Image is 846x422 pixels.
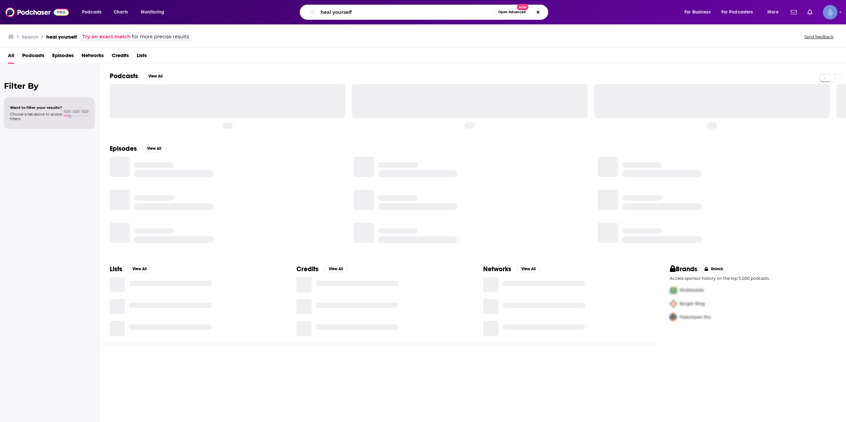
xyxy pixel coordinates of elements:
[306,5,555,20] div: Search podcasts, credits, & more...
[82,8,101,17] span: Podcasts
[114,8,128,17] span: Charts
[110,145,137,153] h2: Episodes
[670,265,697,273] h2: Brands
[802,34,835,40] button: Send feedback
[680,301,705,307] span: Burger King
[763,7,787,17] button: open menu
[82,50,104,64] a: Networks
[721,8,753,17] span: For Podcasters
[767,8,779,17] span: More
[110,265,151,273] a: ListsView All
[495,8,529,16] button: Open AdvancedNew
[110,72,138,80] h2: Podcasts
[112,50,129,64] a: Credits
[823,5,837,19] span: Logged in as Spiral5-G1
[46,34,77,40] h3: heal yourself
[10,112,62,121] span: Choose a tab above to access filters.
[483,265,540,273] a: NetworksView All
[680,287,704,293] span: McDonalds
[296,265,319,273] h2: Credits
[318,7,495,17] input: Search podcasts, credits, & more...
[22,34,38,40] h3: Search
[483,265,511,273] h2: Networks
[498,11,526,14] span: Open Advanced
[143,72,167,80] button: View All
[805,7,815,18] a: Show notifications dropdown
[82,33,131,41] a: Try an exact match
[8,50,14,64] a: All
[4,81,95,91] h2: Filter By
[680,7,719,17] button: open menu
[141,8,164,17] span: Monitoring
[110,72,167,80] a: PodcastsView All
[324,265,348,273] button: View All
[667,310,680,324] img: Third Pro Logo
[670,276,835,281] p: Access sponsor history on the top 5,000 podcasts.
[788,7,799,18] a: Show notifications dropdown
[77,7,110,17] button: open menu
[10,105,62,110] span: Want to filter your results?
[128,265,151,273] button: View All
[110,265,122,273] h2: Lists
[823,5,837,19] button: Show profile menu
[5,6,69,18] img: Podchaser - Follow, Share and Rate Podcasts
[110,145,166,153] a: EpisodesView All
[717,7,763,17] button: open menu
[667,283,680,297] img: First Pro Logo
[517,4,529,10] span: New
[823,5,837,19] img: User Profile
[109,7,132,17] a: Charts
[136,7,173,17] button: open menu
[142,145,166,152] button: View All
[667,297,680,310] img: Second Pro Logo
[680,314,711,320] span: Podchaser Pro
[22,50,44,64] a: Podcasts
[52,50,74,64] a: Episodes
[296,265,348,273] a: CreditsView All
[132,33,189,41] span: for more precise results
[517,265,540,273] button: View All
[700,265,728,273] button: Unlock
[684,8,711,17] span: For Business
[137,50,147,64] a: Lists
